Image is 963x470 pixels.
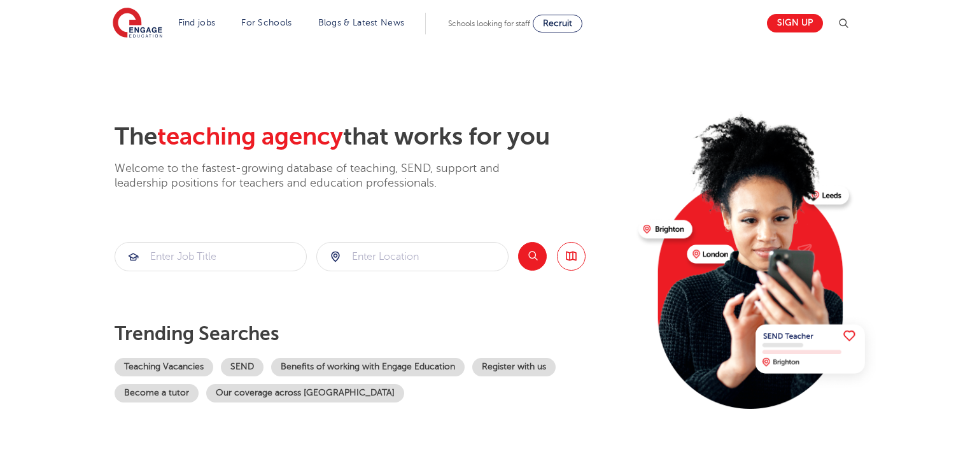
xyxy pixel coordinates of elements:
[543,18,572,28] span: Recruit
[241,18,292,27] a: For Schools
[115,161,535,191] p: Welcome to the fastest-growing database of teaching, SEND, support and leadership positions for t...
[115,242,307,271] div: Submit
[221,358,264,376] a: SEND
[472,358,556,376] a: Register with us
[178,18,216,27] a: Find jobs
[767,14,823,32] a: Sign up
[115,243,306,271] input: Submit
[318,18,405,27] a: Blogs & Latest News
[115,322,628,345] p: Trending searches
[518,242,547,271] button: Search
[448,19,530,28] span: Schools looking for staff
[113,8,162,39] img: Engage Education
[317,243,508,271] input: Submit
[316,242,509,271] div: Submit
[206,384,404,402] a: Our coverage across [GEOGRAPHIC_DATA]
[533,15,582,32] a: Recruit
[271,358,465,376] a: Benefits of working with Engage Education
[115,358,213,376] a: Teaching Vacancies
[115,122,628,152] h2: The that works for you
[157,123,343,150] span: teaching agency
[115,384,199,402] a: Become a tutor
